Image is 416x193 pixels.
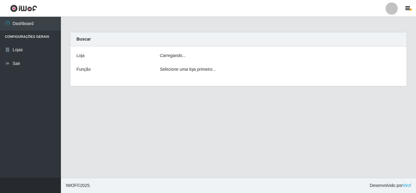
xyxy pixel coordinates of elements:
[66,183,77,188] span: IWOF
[160,67,216,72] i: Selecione uma loja primeiro...
[66,182,91,189] span: © 2025 .
[76,52,84,59] label: Loja
[10,5,37,12] img: CoreUI Logo
[76,66,91,73] label: Função
[403,183,411,188] a: iWof
[160,53,186,58] i: Carregando...
[76,37,91,41] strong: Buscar
[370,182,411,189] span: Desenvolvido por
